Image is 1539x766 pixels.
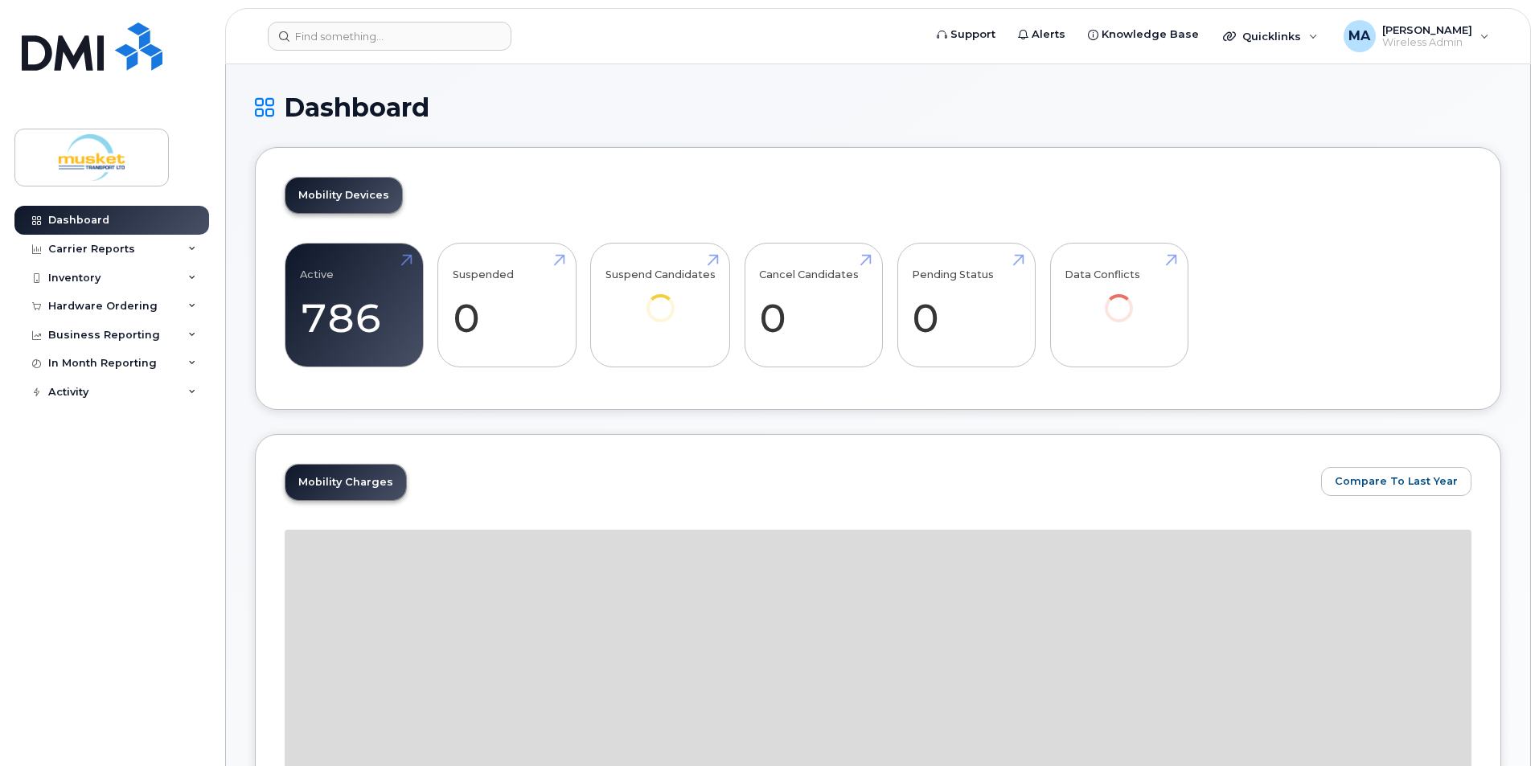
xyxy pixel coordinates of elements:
a: Pending Status 0 [912,252,1020,358]
span: Compare To Last Year [1335,473,1458,489]
a: Cancel Candidates 0 [759,252,868,358]
a: Suspend Candidates [605,252,716,345]
button: Compare To Last Year [1321,467,1471,496]
a: Active 786 [300,252,408,358]
a: Data Conflicts [1065,252,1173,345]
a: Suspended 0 [453,252,561,358]
a: Mobility Devices [285,178,402,213]
a: Mobility Charges [285,465,406,500]
h1: Dashboard [255,93,1501,121]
